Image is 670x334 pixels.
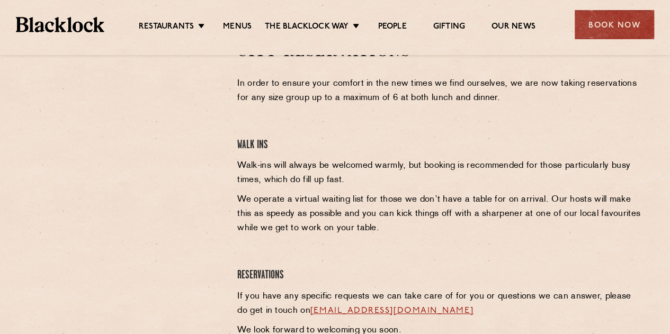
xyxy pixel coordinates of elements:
[492,22,535,33] a: Our News
[237,193,644,236] p: We operate a virtual waiting list for those we don’t have a table for on arrival. Our hosts will ...
[237,138,644,152] h4: Walk Ins
[139,22,194,33] a: Restaurants
[378,22,406,33] a: People
[237,159,644,187] p: Walk-ins will always be welcomed warmly, but booking is recommended for those particularly busy t...
[310,306,474,315] a: [EMAIL_ADDRESS][DOMAIN_NAME]
[65,42,183,202] iframe: OpenTable make booking widget
[237,268,644,283] h4: Reservations
[16,17,104,32] img: BL_Textured_Logo-footer-cropped.svg
[433,22,465,33] a: Gifting
[223,22,252,33] a: Menus
[237,77,644,105] p: In order to ensure your comfort in the new times we find ourselves, we are now taking reservation...
[575,10,654,39] div: Book Now
[237,290,644,318] p: If you have any specific requests we can take care of for you or questions we can answer, please ...
[265,22,349,33] a: The Blacklock Way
